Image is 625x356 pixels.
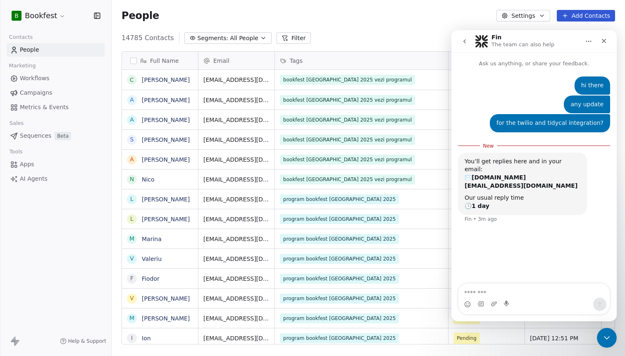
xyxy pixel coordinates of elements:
div: F [130,274,134,283]
a: Help & Support [60,338,106,344]
span: [EMAIL_ADDRESS][DOMAIN_NAME] [203,294,270,303]
span: bookfest [GEOGRAPHIC_DATA] 2025 vezi programul [280,75,415,85]
button: Add Contacts [557,10,615,22]
div: Full Name [122,52,198,69]
div: Tags [275,52,448,69]
div: N [130,175,134,184]
span: [EMAIL_ADDRESS][DOMAIN_NAME] [203,314,270,323]
div: A [130,155,134,164]
div: S [130,135,134,144]
span: People [20,45,39,54]
span: Full Name [150,57,179,65]
div: I [131,334,133,342]
span: Campaigns [20,88,52,97]
span: program bookfest [GEOGRAPHIC_DATA] 2025 [280,194,399,204]
span: Metrics & Events [20,103,69,112]
a: AI Agents [7,172,105,186]
button: Filter [277,32,311,44]
span: Marketing [5,60,39,72]
button: Settings [496,10,550,22]
div: C [130,76,134,84]
span: Apps [20,160,34,169]
div: M [129,314,134,323]
span: People [122,10,159,22]
span: program bookfest [GEOGRAPHIC_DATA] 2025 [280,294,399,303]
span: [EMAIL_ADDRESS][DOMAIN_NAME] [203,96,270,104]
a: [PERSON_NAME] [142,76,190,83]
span: Beta [55,132,71,140]
div: grid [198,70,621,345]
span: [EMAIL_ADDRESS][DOMAIN_NAME] [203,195,270,203]
span: [EMAIL_ADDRESS][DOMAIN_NAME] [203,255,270,263]
span: bookfest [GEOGRAPHIC_DATA] 2025 vezi programul [280,115,415,125]
div: A [130,96,134,104]
span: Bookfest [25,10,57,21]
span: Tags [290,57,303,65]
div: grid [122,70,198,345]
div: M [129,234,134,243]
button: BBookfest [10,9,67,23]
span: program bookfest [GEOGRAPHIC_DATA] 2025 [280,333,399,343]
span: Pending [457,334,477,342]
span: AI Agents [20,174,48,183]
a: [PERSON_NAME] [142,295,190,302]
span: program bookfest [GEOGRAPHIC_DATA] 2025 [280,234,399,244]
span: [EMAIL_ADDRESS][DOMAIN_NAME] [203,275,270,283]
span: Help & Support [68,338,106,344]
span: [EMAIL_ADDRESS][DOMAIN_NAME] [203,116,270,124]
div: V [130,254,134,263]
span: bookfest [GEOGRAPHIC_DATA] 2025 vezi programul [280,95,415,105]
div: Email Verification Status [448,52,525,69]
a: Fiodor [142,275,160,282]
span: Contacts [5,31,36,43]
a: Nico [142,176,155,183]
a: [PERSON_NAME] [142,97,190,103]
span: [EMAIL_ADDRESS][DOMAIN_NAME] [203,235,270,243]
span: program bookfest [GEOGRAPHIC_DATA] 2025 [280,274,399,284]
span: program bookfest [GEOGRAPHIC_DATA] 2025 [280,214,399,224]
a: Campaigns [7,86,105,100]
span: program bookfest [GEOGRAPHIC_DATA] 2025 [280,313,399,323]
span: program bookfest [GEOGRAPHIC_DATA] 2025 [280,254,399,264]
a: [PERSON_NAME] [142,315,190,322]
a: [PERSON_NAME] [142,136,190,143]
span: B [14,12,19,20]
span: Sequences [20,131,51,140]
div: A [130,115,134,124]
a: [PERSON_NAME] [142,196,190,203]
a: Valeriu [142,256,162,262]
span: Sales [6,117,27,129]
a: Apps [7,158,105,171]
div: Email [198,52,274,69]
a: Workflows [7,72,105,85]
span: bookfest [GEOGRAPHIC_DATA] 2025 vezi programul [280,155,415,165]
iframe: Intercom live chat [597,328,617,348]
a: Metrics & Events [7,100,105,114]
span: bookfest [GEOGRAPHIC_DATA] 2025 vezi programul [280,135,415,145]
a: People [7,43,105,57]
a: [PERSON_NAME] [142,117,190,123]
a: SequencesBeta [7,129,105,143]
